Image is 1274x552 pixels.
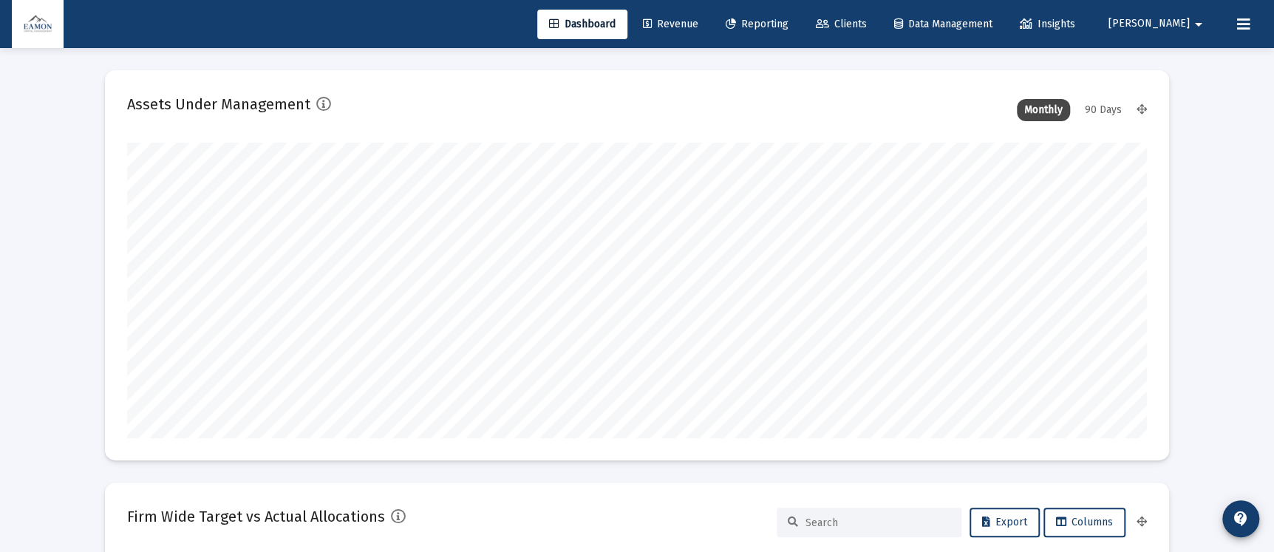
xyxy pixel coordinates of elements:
a: Revenue [631,10,710,39]
button: Columns [1043,508,1125,537]
span: Clients [816,18,867,30]
input: Search [805,517,950,529]
span: [PERSON_NAME] [1108,18,1190,30]
mat-icon: contact_support [1232,510,1250,528]
span: Revenue [643,18,698,30]
span: Reporting [726,18,788,30]
button: Export [970,508,1040,537]
a: Data Management [882,10,1004,39]
span: Insights [1020,18,1075,30]
mat-icon: arrow_drop_down [1190,10,1207,39]
span: Export [982,516,1027,528]
a: Insights [1008,10,1087,39]
h2: Assets Under Management [127,92,310,116]
span: Dashboard [549,18,616,30]
div: Monthly [1017,99,1070,121]
div: 90 Days [1077,99,1129,121]
span: Columns [1056,516,1113,528]
button: [PERSON_NAME] [1091,9,1225,38]
span: Data Management [894,18,992,30]
a: Dashboard [537,10,627,39]
img: Dashboard [23,10,52,39]
h2: Firm Wide Target vs Actual Allocations [127,505,385,528]
a: Clients [804,10,879,39]
a: Reporting [714,10,800,39]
